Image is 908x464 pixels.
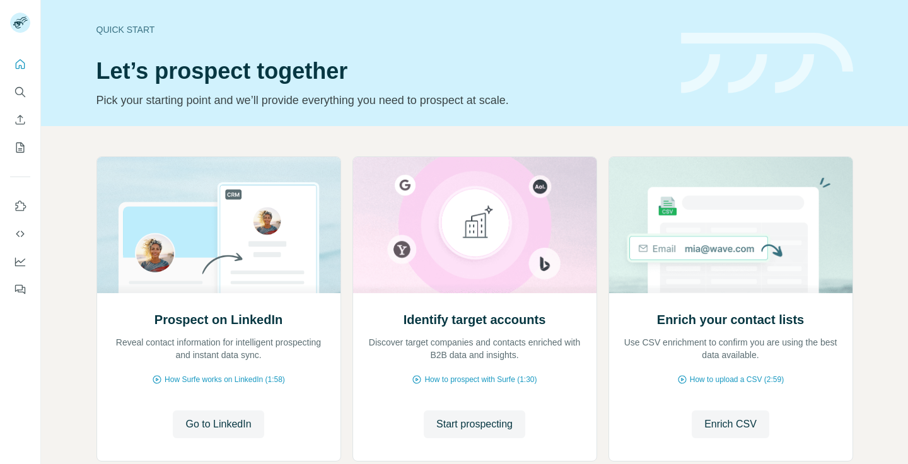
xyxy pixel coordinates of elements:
[10,195,30,217] button: Use Surfe on LinkedIn
[690,374,784,385] span: How to upload a CSV (2:59)
[10,108,30,131] button: Enrich CSV
[608,157,853,293] img: Enrich your contact lists
[424,374,537,385] span: How to prospect with Surfe (1:30)
[165,374,285,385] span: How Surfe works on LinkedIn (1:58)
[704,417,757,432] span: Enrich CSV
[185,417,251,432] span: Go to LinkedIn
[10,136,30,159] button: My lists
[657,311,804,328] h2: Enrich your contact lists
[96,59,666,84] h1: Let’s prospect together
[110,336,328,361] p: Reveal contact information for intelligent prospecting and instant data sync.
[96,91,666,109] p: Pick your starting point and we’ll provide everything you need to prospect at scale.
[622,336,840,361] p: Use CSV enrichment to confirm you are using the best data available.
[10,223,30,245] button: Use Surfe API
[96,23,666,36] div: Quick start
[10,278,30,301] button: Feedback
[424,410,525,438] button: Start prospecting
[404,311,546,328] h2: Identify target accounts
[436,417,513,432] span: Start prospecting
[96,157,341,293] img: Prospect on LinkedIn
[10,250,30,273] button: Dashboard
[352,157,597,293] img: Identify target accounts
[681,33,853,94] img: banner
[692,410,769,438] button: Enrich CSV
[10,81,30,103] button: Search
[10,53,30,76] button: Quick start
[366,336,584,361] p: Discover target companies and contacts enriched with B2B data and insights.
[173,410,264,438] button: Go to LinkedIn
[154,311,282,328] h2: Prospect on LinkedIn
